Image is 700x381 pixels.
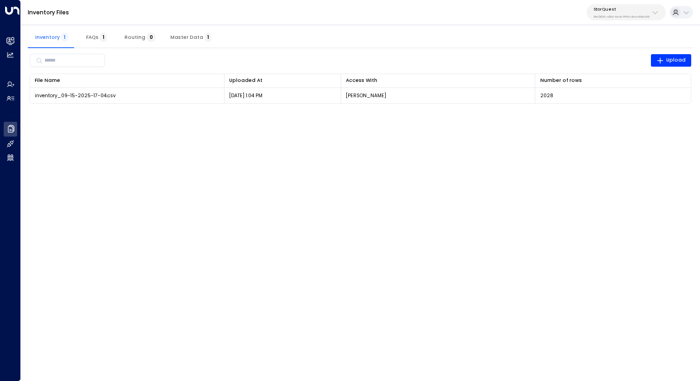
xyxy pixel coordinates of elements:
p: [DATE] 1:04 PM [229,92,262,99]
span: 2028 [540,92,553,99]
span: Upload [656,56,686,64]
div: Access With [346,76,530,85]
div: Number of rows [540,76,582,85]
div: Number of rows [540,76,686,85]
button: Upload [651,54,692,67]
span: 0 [147,32,156,42]
p: [PERSON_NAME] [346,92,386,99]
div: File Name [35,76,219,85]
span: inventory_09-15-2025-17-04.csv [35,92,116,99]
span: Master Data [170,34,212,40]
p: StorQuest [594,6,650,12]
a: Inventory Files [28,8,69,16]
span: 1 [205,32,212,42]
div: File Name [35,76,60,85]
div: Uploaded At [229,76,262,85]
span: FAQs [86,34,107,40]
span: 1 [100,32,107,42]
button: StorQuest95e12634-a2b0-4ea9-845a-0bcfa50e2d19 [587,4,666,20]
p: 95e12634-a2b0-4ea9-845a-0bcfa50e2d19 [594,15,650,19]
span: 1 [61,32,68,42]
span: Inventory [35,34,68,40]
div: Uploaded At [229,76,336,85]
span: Routing [125,34,156,40]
